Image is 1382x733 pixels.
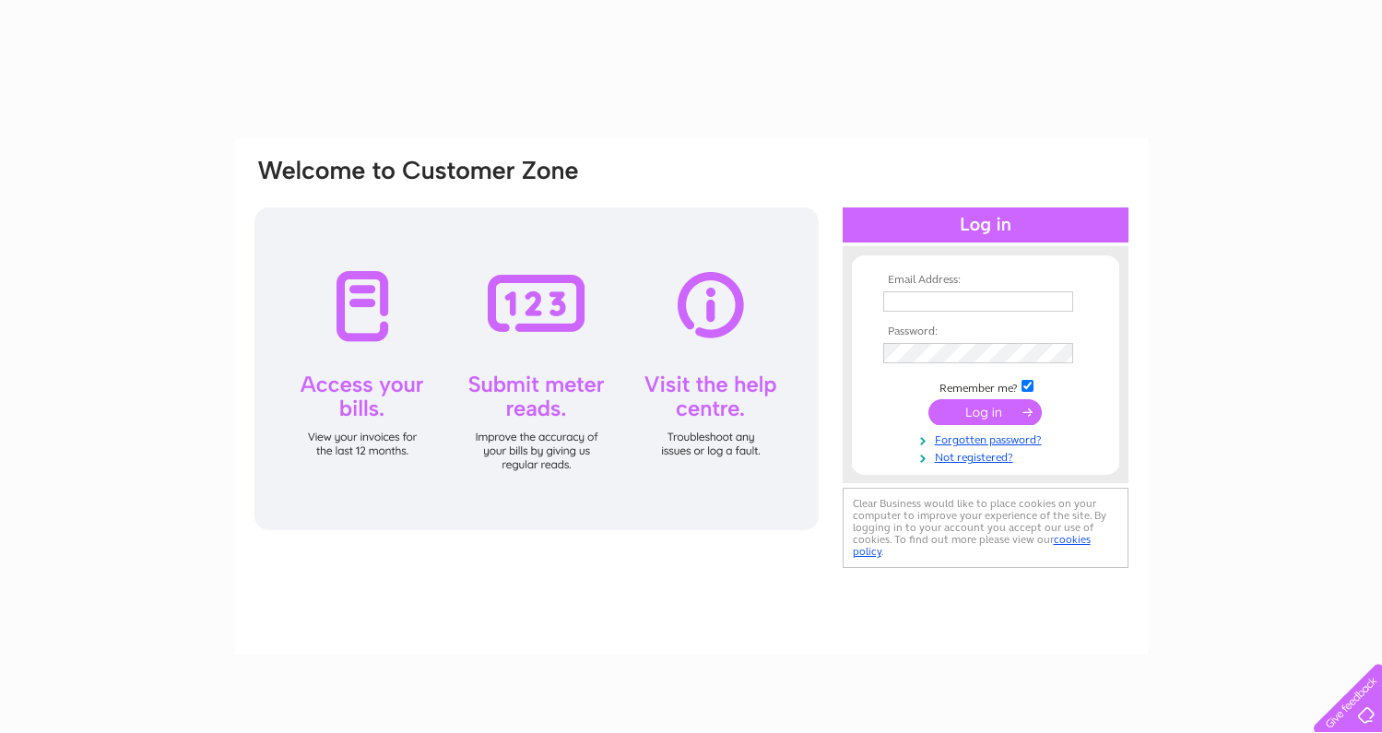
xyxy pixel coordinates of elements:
th: Email Address: [879,274,1093,287]
a: Forgotten password? [883,430,1093,447]
div: Clear Business would like to place cookies on your computer to improve your experience of the sit... [843,488,1128,568]
input: Submit [928,399,1042,425]
a: cookies policy [853,533,1091,558]
th: Password: [879,325,1093,338]
td: Remember me? [879,377,1093,396]
a: Not registered? [883,447,1093,465]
